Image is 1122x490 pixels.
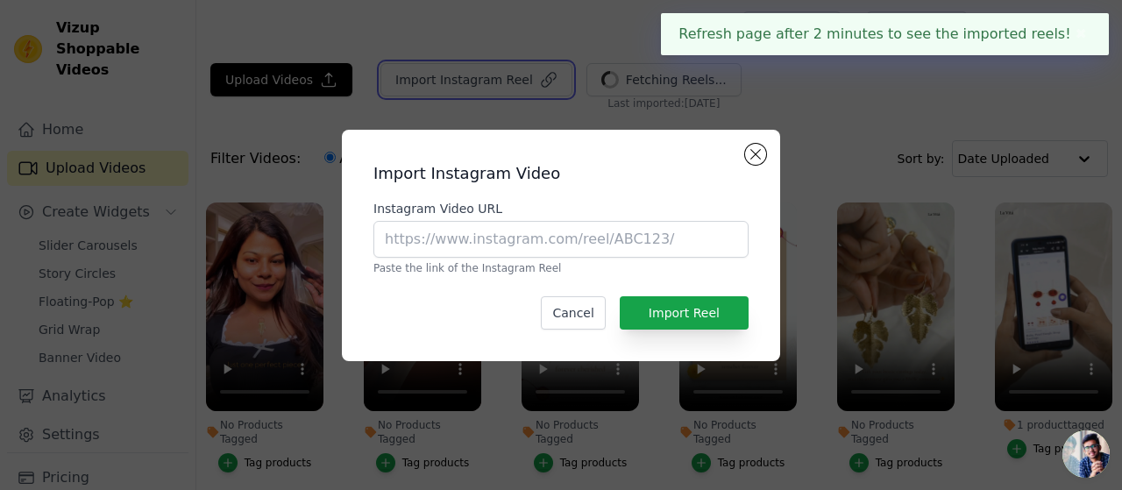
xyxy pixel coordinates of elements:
input: https://www.instagram.com/reel/ABC123/ [373,221,749,258]
div: Refresh page after 2 minutes to see the imported reels! [661,13,1109,55]
button: Close [1071,24,1091,45]
button: Import Reel [620,296,749,330]
label: Instagram Video URL [373,200,749,217]
p: Paste the link of the Instagram Reel [373,261,749,275]
h2: Import Instagram Video [373,161,749,186]
a: Open chat [1062,430,1110,478]
button: Cancel [541,296,605,330]
button: Close modal [745,144,766,165]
